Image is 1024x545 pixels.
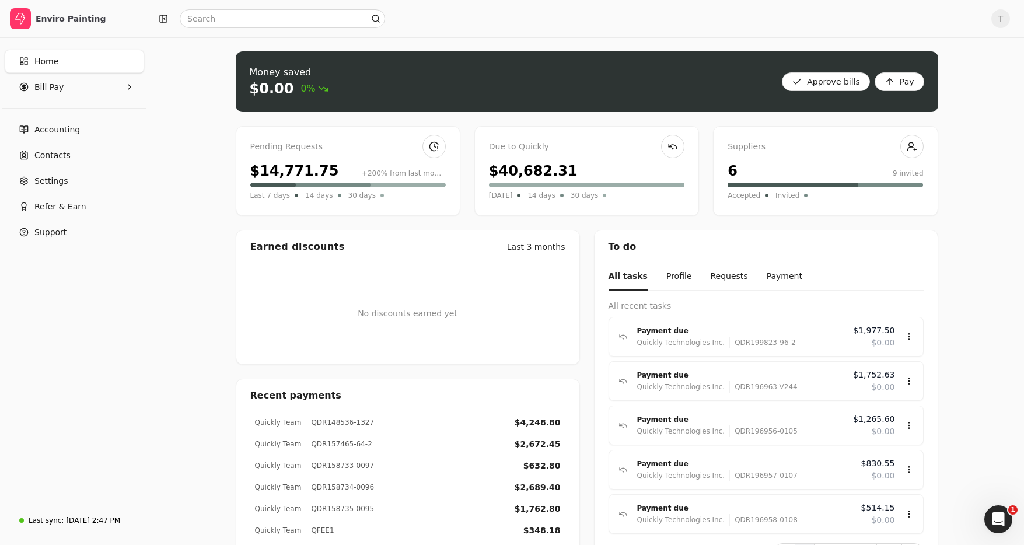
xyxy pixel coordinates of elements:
[255,525,302,536] div: Quickly Team
[5,510,144,531] a: Last sync:[DATE] 2:47 PM
[34,226,67,239] span: Support
[180,9,385,28] input: Search
[5,169,144,193] a: Settings
[637,414,844,425] div: Payment due
[250,141,446,153] div: Pending Requests
[637,514,725,526] div: Quickly Technologies Inc.
[767,263,802,291] button: Payment
[250,160,339,181] div: $14,771.75
[1008,505,1018,515] span: 1
[637,369,844,381] div: Payment due
[5,195,144,218] button: Refer & Earn
[306,417,374,428] div: QDR148536-1327
[637,325,844,337] div: Payment due
[515,503,561,515] div: $1,762.80
[984,505,1012,533] iframe: Intercom live chat
[729,425,798,437] div: QDR196956-0105
[637,425,725,437] div: Quickly Technologies Inc.
[36,13,139,25] div: Enviro Painting
[66,515,120,526] div: [DATE] 2:47 PM
[729,381,798,393] div: QDR196963-V244
[255,482,302,492] div: Quickly Team
[236,379,579,412] div: Recent payments
[853,413,894,425] span: $1,265.60
[871,425,894,438] span: $0.00
[507,241,565,253] div: Last 3 months
[571,190,598,201] span: 30 days
[34,201,86,213] span: Refer & Earn
[300,82,328,96] span: 0%
[5,50,144,73] a: Home
[250,79,294,98] div: $0.00
[861,457,895,470] span: $830.55
[305,190,333,201] span: 14 days
[609,300,924,312] div: All recent tasks
[489,160,578,181] div: $40,682.31
[362,168,446,179] div: +200% from last month
[29,515,64,526] div: Last sync:
[255,504,302,514] div: Quickly Team
[250,240,345,254] div: Earned discounts
[729,337,795,348] div: QDR199823-96-2
[728,141,923,153] div: Suppliers
[250,190,291,201] span: Last 7 days
[609,263,648,291] button: All tasks
[34,175,68,187] span: Settings
[306,439,372,449] div: QDR157465-64-2
[853,324,894,337] span: $1,977.50
[255,439,302,449] div: Quickly Team
[637,502,852,514] div: Payment due
[5,221,144,244] button: Support
[489,141,684,153] div: Due to Quickly
[255,417,302,428] div: Quickly Team
[710,263,747,291] button: Requests
[729,514,798,526] div: QDR196958-0108
[306,504,374,514] div: QDR158735-0095
[5,75,144,99] button: Bill Pay
[728,190,760,201] span: Accepted
[34,124,80,136] span: Accounting
[666,263,692,291] button: Profile
[515,438,561,450] div: $2,672.45
[861,502,895,514] span: $514.15
[34,81,64,93] span: Bill Pay
[5,144,144,167] a: Contacts
[637,381,725,393] div: Quickly Technologies Inc.
[871,470,894,482] span: $0.00
[489,190,513,201] span: [DATE]
[306,482,374,492] div: QDR158734-0096
[348,190,376,201] span: 30 days
[523,525,561,537] div: $348.18
[871,381,894,393] span: $0.00
[637,458,852,470] div: Payment due
[853,369,894,381] span: $1,752.63
[637,337,725,348] div: Quickly Technologies Inc.
[729,470,798,481] div: QDR196957-0107
[34,149,71,162] span: Contacts
[358,289,457,338] div: No discounts earned yet
[306,460,374,471] div: QDR158733-0097
[871,337,894,349] span: $0.00
[637,470,725,481] div: Quickly Technologies Inc.
[306,525,334,536] div: QFEE1
[527,190,555,201] span: 14 days
[34,55,58,68] span: Home
[250,65,328,79] div: Money saved
[523,460,561,472] div: $632.80
[871,514,894,526] span: $0.00
[255,460,302,471] div: Quickly Team
[728,160,738,181] div: 6
[595,230,938,263] div: To do
[515,481,561,494] div: $2,689.40
[5,118,144,141] a: Accounting
[515,417,561,429] div: $4,248.80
